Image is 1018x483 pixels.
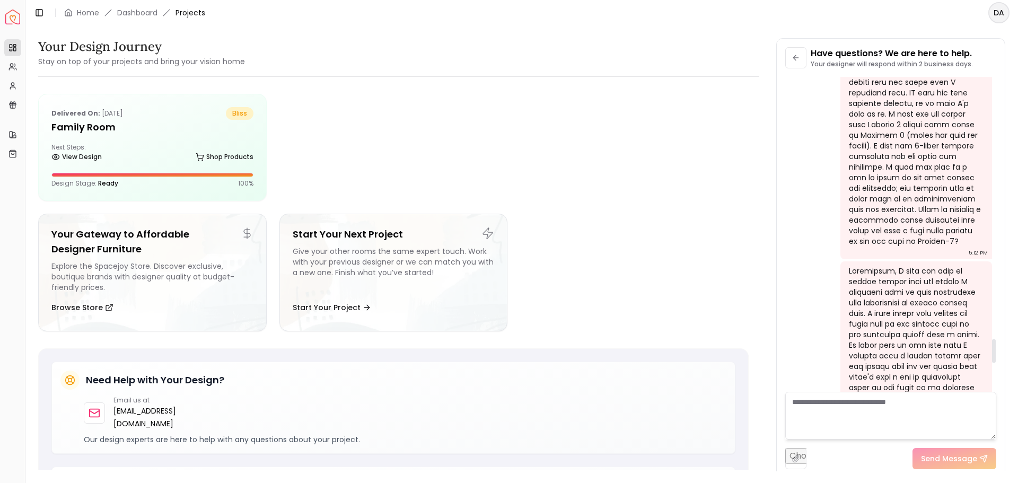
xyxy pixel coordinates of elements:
[64,7,205,18] nav: breadcrumb
[811,47,973,60] p: Have questions? We are here to help.
[113,405,232,430] a: [EMAIL_ADDRESS][DOMAIN_NAME]
[51,107,123,120] p: [DATE]
[38,38,245,55] h3: Your Design Journey
[293,297,371,318] button: Start Your Project
[51,297,113,318] button: Browse Store
[969,248,988,258] div: 5:12 PM
[77,7,99,18] a: Home
[86,373,224,388] h5: Need Help with Your Design?
[51,179,118,188] p: Design Stage:
[811,60,973,68] p: Your designer will respond within 2 business days.
[226,107,253,120] span: bliss
[51,109,100,118] b: Delivered on:
[51,143,253,164] div: Next Steps:
[51,150,102,164] a: View Design
[38,214,267,331] a: Your Gateway to Affordable Designer FurnitureExplore the Spacejoy Store. Discover exclusive, bout...
[5,10,20,24] a: Spacejoy
[38,56,245,67] small: Stay on top of your projects and bring your vision home
[175,7,205,18] span: Projects
[51,120,253,135] h5: Family Room
[196,150,253,164] a: Shop Products
[98,179,118,188] span: Ready
[279,214,508,331] a: Start Your Next ProjectGive your other rooms the same expert touch. Work with your previous desig...
[51,227,253,257] h5: Your Gateway to Affordable Designer Furniture
[117,7,157,18] a: Dashboard
[988,2,1010,23] button: DA
[113,396,232,405] p: Email us at
[84,434,726,445] p: Our design experts are here to help with any questions about your project.
[989,3,1008,22] span: DA
[293,227,495,242] h5: Start Your Next Project
[238,179,253,188] p: 100 %
[5,10,20,24] img: Spacejoy Logo
[293,246,495,293] div: Give your other rooms the same expert touch. Work with your previous designer or we can match you...
[51,261,253,293] div: Explore the Spacejoy Store. Discover exclusive, boutique brands with designer quality at budget-f...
